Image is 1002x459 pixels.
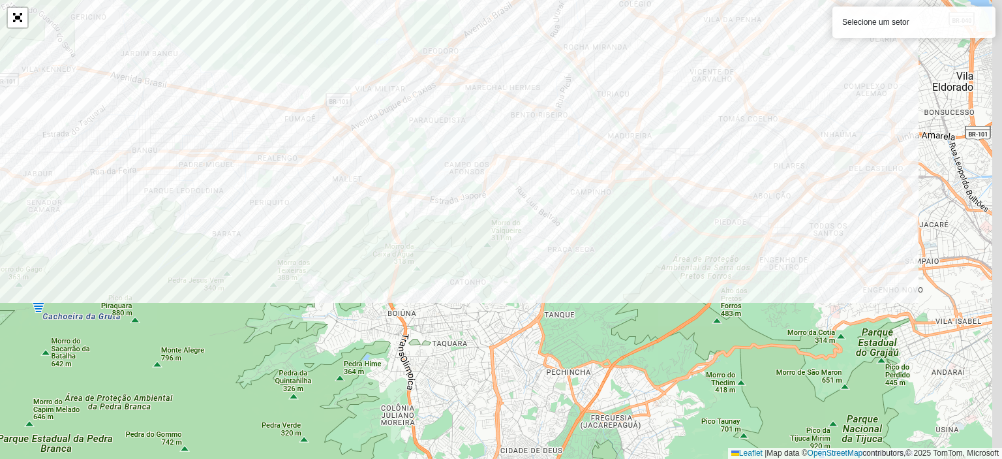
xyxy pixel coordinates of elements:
div: Selecione um setor [832,7,995,38]
span: | [765,449,767,458]
a: Abrir mapa em tela cheia [8,8,27,27]
div: Map data © contributors,© 2025 TomTom, Microsoft [728,448,1002,459]
a: OpenStreetMap [808,449,863,458]
a: Leaflet [731,449,763,458]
